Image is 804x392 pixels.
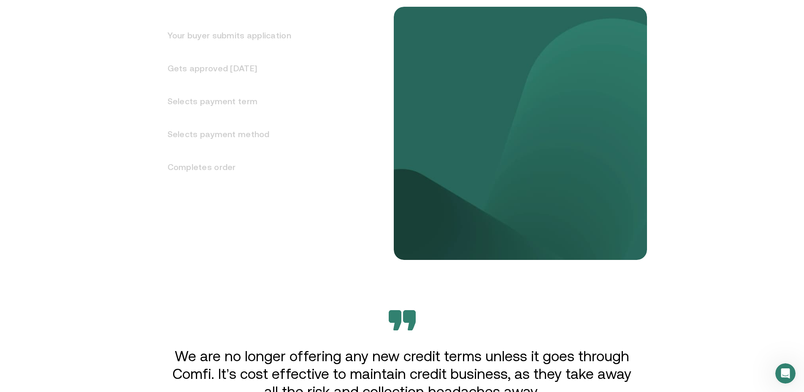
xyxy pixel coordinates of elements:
[157,19,291,52] h3: Your buyer submits application
[389,310,416,330] img: Bevarabia
[775,363,796,384] iframe: Intercom live chat
[157,85,291,118] h3: Selects payment term
[157,118,291,151] h3: Selects payment method
[157,52,291,85] h3: Gets approved [DATE]
[157,151,291,184] h3: Completes order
